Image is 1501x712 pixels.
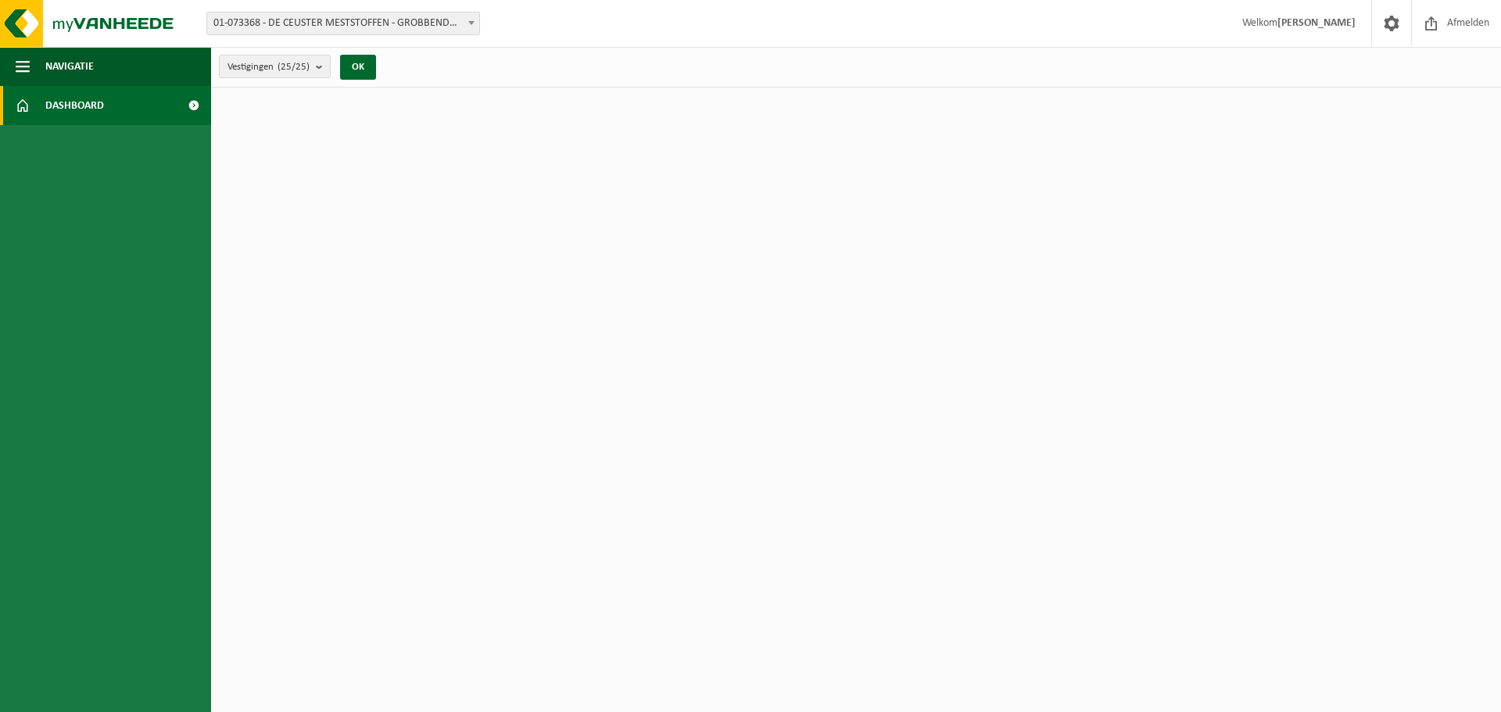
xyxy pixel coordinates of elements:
strong: [PERSON_NAME] [1277,17,1356,29]
count: (25/25) [278,62,310,72]
span: Dashboard [45,86,104,125]
span: 01-073368 - DE CEUSTER MESTSTOFFEN - GROBBENDONK [206,12,480,35]
span: Navigatie [45,47,94,86]
span: Vestigingen [227,55,310,79]
span: 01-073368 - DE CEUSTER MESTSTOFFEN - GROBBENDONK [207,13,479,34]
button: Vestigingen(25/25) [219,55,331,78]
button: OK [340,55,376,80]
